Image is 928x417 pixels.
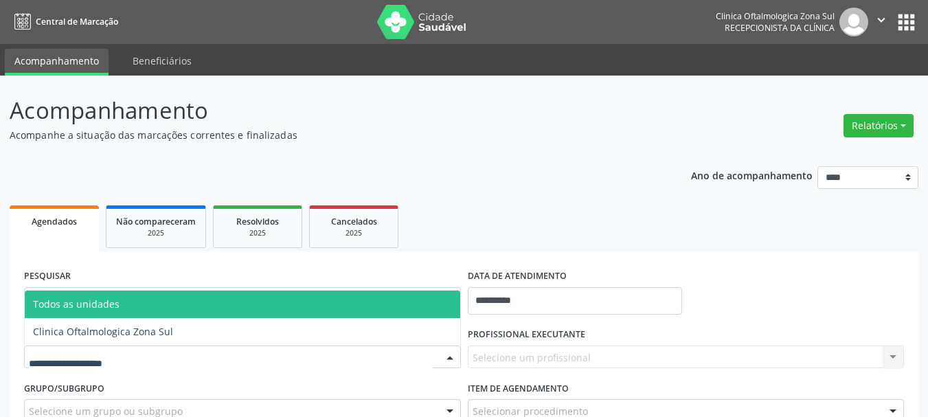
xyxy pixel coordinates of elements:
[691,166,813,183] p: Ano de acompanhamento
[116,228,196,238] div: 2025
[33,325,173,338] span: Clinica Oftalmologica Zona Sul
[24,378,104,399] label: Grupo/Subgrupo
[33,297,120,311] span: Todos as unidades
[223,228,292,238] div: 2025
[894,10,918,34] button: apps
[116,216,196,227] span: Não compareceram
[24,266,71,287] label: PESQUISAR
[10,128,646,142] p: Acompanhe a situação das marcações correntes e finalizadas
[10,93,646,128] p: Acompanhamento
[5,49,109,76] a: Acompanhamento
[10,10,118,33] a: Central de Marcação
[716,10,835,22] div: Clinica Oftalmologica Zona Sul
[839,8,868,36] img: img
[32,216,77,227] span: Agendados
[331,216,377,227] span: Cancelados
[36,16,118,27] span: Central de Marcação
[319,228,388,238] div: 2025
[874,12,889,27] i: 
[725,22,835,34] span: Recepcionista da clínica
[468,378,569,399] label: Item de agendamento
[468,266,567,287] label: DATA DE ATENDIMENTO
[844,114,914,137] button: Relatórios
[236,216,279,227] span: Resolvidos
[868,8,894,36] button: 
[123,49,201,73] a: Beneficiários
[468,324,585,346] label: PROFISSIONAL EXECUTANTE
